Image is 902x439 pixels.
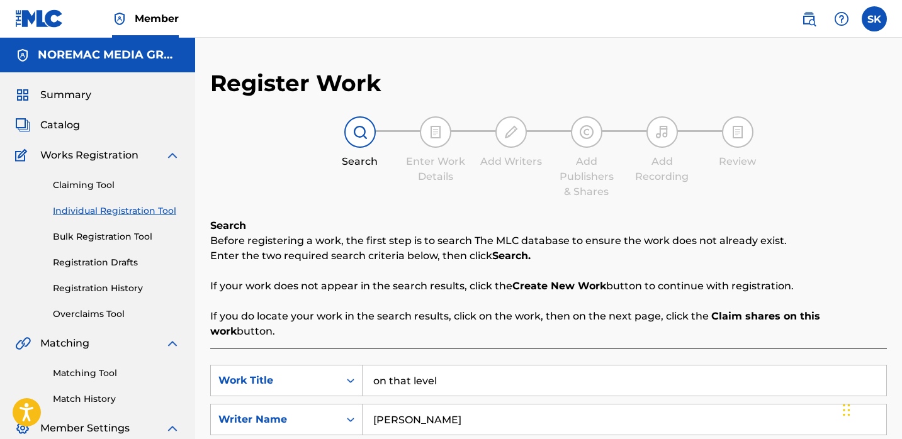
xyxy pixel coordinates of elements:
img: help [834,11,849,26]
img: step indicator icon for Review [730,125,745,140]
img: Matching [15,336,31,351]
p: If your work does not appear in the search results, click the button to continue with registration. [210,279,887,294]
div: Writer Name [218,412,332,427]
a: Registration History [53,282,180,295]
img: Catalog [15,118,30,133]
img: step indicator icon for Enter Work Details [428,125,443,140]
span: Member Settings [40,421,130,436]
p: If you do locate your work in the search results, click on the work, then on the next page, click... [210,309,887,339]
div: Work Title [218,373,332,388]
div: User Menu [862,6,887,31]
div: Help [829,6,854,31]
img: Member Settings [15,421,30,436]
a: Public Search [796,6,821,31]
a: Registration Drafts [53,256,180,269]
img: expand [165,336,180,351]
span: Matching [40,336,89,351]
div: Add Recording [631,154,694,184]
p: Enter the two required search criteria below, then click [210,248,887,264]
a: Matching Tool [53,367,180,380]
a: Claiming Tool [53,179,180,192]
img: expand [165,421,180,436]
a: SummarySummary [15,87,91,103]
img: search [801,11,816,26]
div: Add Publishers & Shares [555,154,618,199]
img: step indicator icon for Add Writers [504,125,519,140]
strong: Search. [492,250,531,262]
span: Summary [40,87,91,103]
p: Before registering a work, the first step is to search The MLC database to ensure the work does n... [210,233,887,248]
h5: NOREMAC MEDIA GROUP [38,48,180,62]
img: step indicator icon for Add Recording [655,125,670,140]
iframe: Resource Center [867,270,902,371]
div: Review [706,154,769,169]
div: Drag [843,391,850,429]
img: Summary [15,87,30,103]
img: step indicator icon for Search [352,125,368,140]
div: Enter Work Details [404,154,467,184]
h2: Register Work [210,69,381,97]
a: Match History [53,392,180,406]
img: Accounts [15,48,30,63]
span: Catalog [40,118,80,133]
a: Individual Registration Tool [53,204,180,218]
iframe: Chat Widget [839,379,902,439]
span: Works Registration [40,148,138,163]
a: CatalogCatalog [15,118,80,133]
strong: Create New Work [512,280,606,292]
img: Works Registration [15,148,31,163]
img: MLC Logo [15,9,64,28]
div: Add Writers [480,154,543,169]
b: Search [210,219,246,231]
span: Member [135,11,179,26]
img: Top Rightsholder [112,11,127,26]
img: step indicator icon for Add Publishers & Shares [579,125,594,140]
div: Search [329,154,392,169]
a: Bulk Registration Tool [53,230,180,243]
a: Overclaims Tool [53,308,180,321]
img: expand [165,148,180,163]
